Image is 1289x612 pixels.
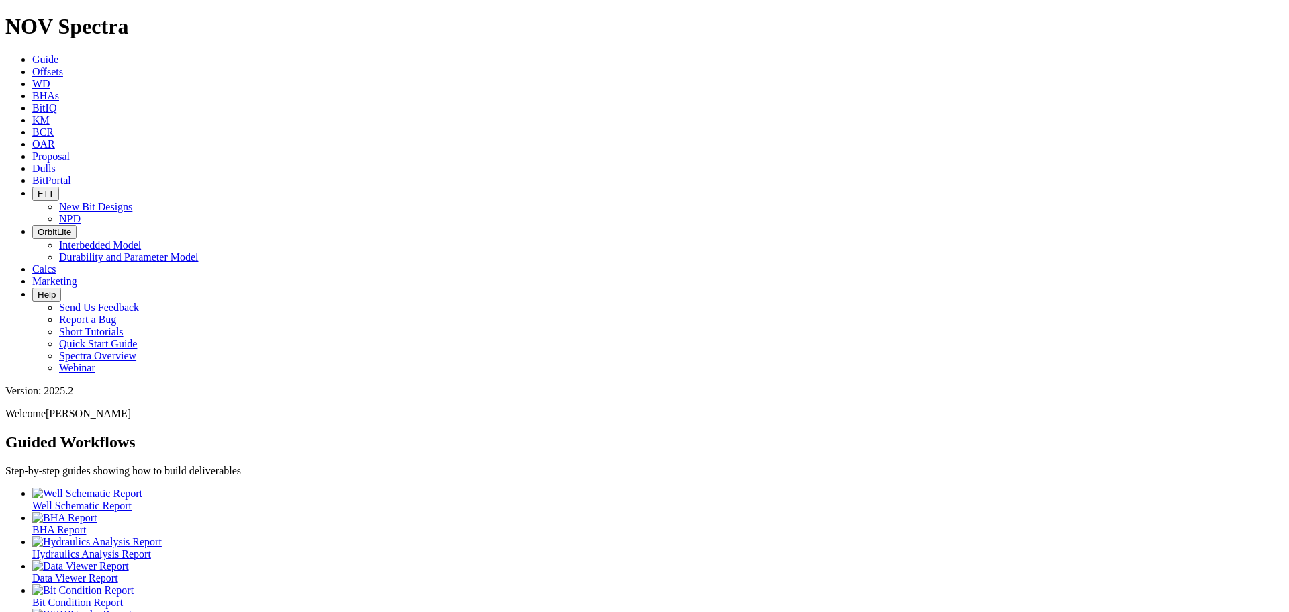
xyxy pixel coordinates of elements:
button: FTT [32,187,59,201]
a: BHA Report BHA Report [32,512,1284,535]
a: Send Us Feedback [59,302,139,313]
a: Data Viewer Report Data Viewer Report [32,560,1284,584]
span: [PERSON_NAME] [46,408,131,419]
a: KM [32,114,50,126]
a: Guide [32,54,58,65]
p: Step-by-step guides showing how to build deliverables [5,465,1284,477]
a: Offsets [32,66,63,77]
span: OrbitLite [38,227,71,237]
a: OAR [32,138,55,150]
img: Data Viewer Report [32,560,129,572]
span: BHA Report [32,524,86,535]
button: Help [32,288,61,302]
a: BitPortal [32,175,71,186]
a: Bit Condition Report Bit Condition Report [32,584,1284,608]
a: BitIQ [32,102,56,114]
a: Well Schematic Report Well Schematic Report [32,488,1284,511]
p: Welcome [5,408,1284,420]
a: Dulls [32,163,56,174]
a: Marketing [32,275,77,287]
span: Help [38,290,56,300]
a: Report a Bug [59,314,116,325]
a: Short Tutorials [59,326,124,337]
a: NPD [59,213,81,224]
span: FTT [38,189,54,199]
span: Bit Condition Report [32,597,123,608]
a: Webinar [59,362,95,374]
h1: NOV Spectra [5,14,1284,39]
button: OrbitLite [32,225,77,239]
a: Quick Start Guide [59,338,137,349]
a: Calcs [32,263,56,275]
a: BCR [32,126,54,138]
img: Well Schematic Report [32,488,142,500]
img: BHA Report [32,512,97,524]
span: Well Schematic Report [32,500,132,511]
span: Hydraulics Analysis Report [32,548,151,560]
div: Version: 2025.2 [5,385,1284,397]
a: Interbedded Model [59,239,141,251]
a: Hydraulics Analysis Report Hydraulics Analysis Report [32,536,1284,560]
a: WD [32,78,50,89]
a: New Bit Designs [59,201,132,212]
img: Bit Condition Report [32,584,134,597]
a: Durability and Parameter Model [59,251,199,263]
a: Proposal [32,150,70,162]
a: BHAs [32,90,59,101]
h2: Guided Workflows [5,433,1284,451]
span: Data Viewer Report [32,572,118,584]
img: Hydraulics Analysis Report [32,536,162,548]
a: Spectra Overview [59,350,136,361]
